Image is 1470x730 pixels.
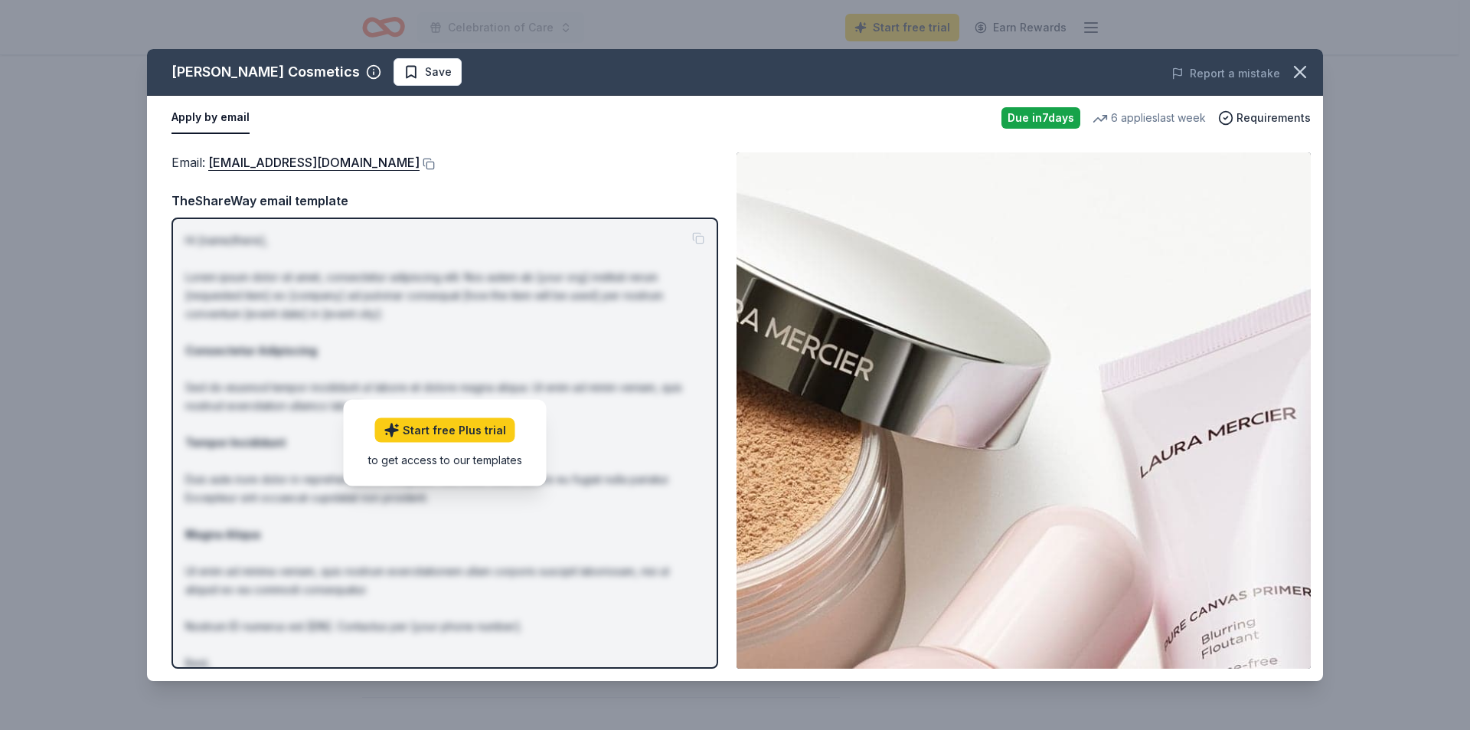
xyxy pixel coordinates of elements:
[394,58,462,86] button: Save
[171,102,250,134] button: Apply by email
[185,528,260,541] strong: Magna Aliqua
[1093,109,1206,127] div: 6 applies last week
[737,152,1311,669] img: Image for Laura Mercier Cosmetics
[1001,107,1080,129] div: Due in 7 days
[171,191,718,211] div: TheShareWay email template
[185,344,317,357] strong: Consectetur Adipiscing
[425,63,452,81] span: Save
[171,60,360,84] div: [PERSON_NAME] Cosmetics
[1218,109,1311,127] button: Requirements
[185,436,286,449] strong: Tempor Incididunt
[1171,64,1280,83] button: Report a mistake
[171,155,420,170] span: Email :
[208,152,420,172] a: [EMAIL_ADDRESS][DOMAIN_NAME]
[1236,109,1311,127] span: Requirements
[368,452,522,468] div: to get access to our templates
[185,231,704,691] p: Hi [name/there], Lorem ipsum dolor sit amet, consectetur adipiscing elit. Nos autem ab [your org]...
[375,418,515,443] a: Start free Plus trial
